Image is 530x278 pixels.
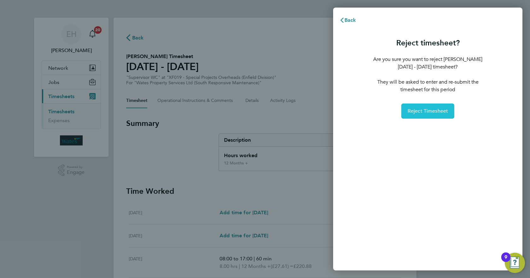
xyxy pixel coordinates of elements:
p: Are you sure you want to reject [PERSON_NAME] [DATE] - [DATE] timesheet? [372,56,483,71]
button: Back [333,14,362,27]
button: Open Resource Center, 9 new notifications [505,253,525,273]
span: Reject Timesheet [408,108,448,114]
div: 9 [504,257,507,265]
span: Back [344,17,356,23]
button: Reject Timesheet [401,104,455,119]
p: They will be asked to enter and re-submit the timesheet for this period [372,78,483,93]
h3: Reject timesheet? [372,38,483,48]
